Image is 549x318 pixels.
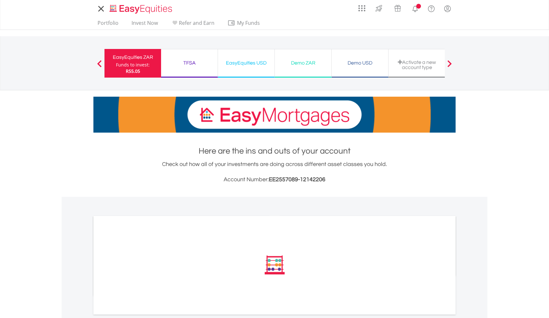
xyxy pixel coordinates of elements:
[392,3,403,13] img: vouchers-v2.svg
[407,2,423,14] a: Notifications
[108,4,175,14] img: EasyEquities_Logo.png
[95,20,121,30] a: Portfolio
[129,20,160,30] a: Invest Now
[358,5,365,12] img: grid-menu-icon.svg
[222,59,271,67] div: EasyEquities USD
[108,53,157,62] div: EasyEquities ZAR
[439,2,456,16] a: My Profile
[93,97,456,133] img: EasyMortage Promotion Banner
[423,2,439,14] a: FAQ's and Support
[354,2,369,12] a: AppsGrid
[374,3,384,13] img: thrive-v2.svg
[227,19,269,27] span: My Funds
[335,59,384,67] div: Demo USD
[179,19,214,26] span: Refer and Earn
[388,2,407,13] a: Vouchers
[116,62,150,68] div: Funds to invest:
[392,59,441,70] div: Activate a new account type
[168,20,217,30] a: Refer and Earn
[126,68,140,74] span: R55.05
[269,176,325,183] span: EE2557089-12142206
[107,2,175,14] a: Home page
[279,59,328,67] div: Demo ZAR
[93,160,456,184] div: Check out how all of your investments are doing across different asset classes you hold.
[165,59,214,67] div: TFSA
[93,175,456,184] h3: Account Number:
[93,145,456,157] h1: Here are the ins and outs of your account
